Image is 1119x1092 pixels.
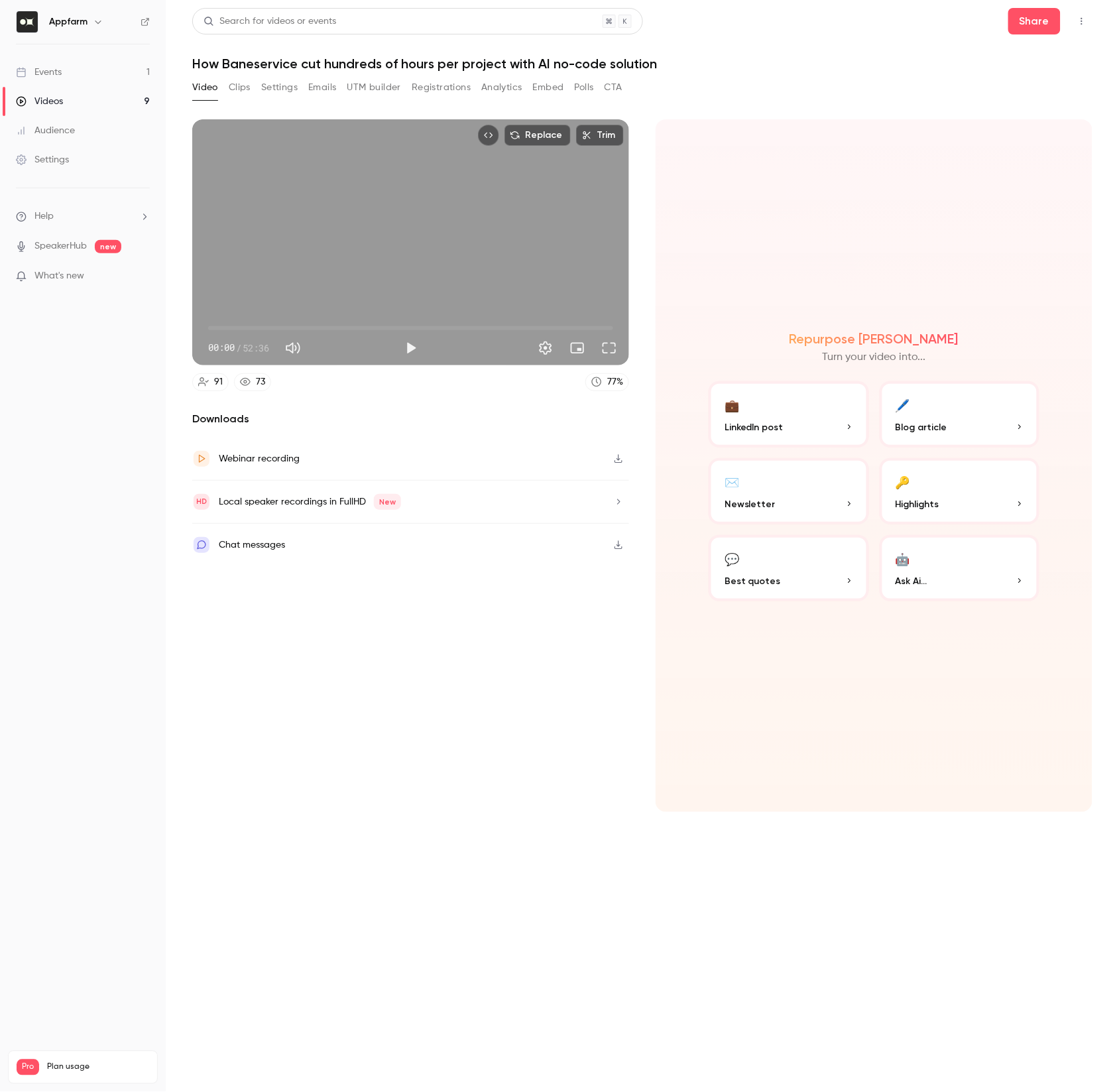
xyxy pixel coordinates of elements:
span: / [236,341,241,355]
span: Plan usage [47,1062,149,1073]
div: Events [16,66,62,79]
span: 52:36 [243,341,269,355]
button: Analytics [481,77,522,98]
button: Settings [532,335,559,361]
button: Settings [261,77,298,98]
button: 🤖Ask Ai... [880,535,1040,601]
a: 77% [585,373,629,391]
a: 73 [234,373,271,391]
div: Settings [16,153,69,166]
div: 73 [256,375,265,389]
button: Full screen [596,335,622,361]
button: Polls [575,77,594,98]
button: 🔑Highlights [880,458,1040,524]
span: Best quotes [725,574,781,588]
div: Search for videos or events [204,15,336,29]
button: Embed video [478,125,499,146]
a: 91 [192,373,229,391]
span: Highlights [896,497,939,511]
div: 🤖 [896,548,910,569]
button: Top Bar Actions [1071,11,1092,32]
button: Mute [280,335,306,361]
span: 00:00 [208,341,235,355]
button: 💼LinkedIn post [709,381,869,448]
li: help-dropdown-opener [16,210,150,223]
h1: How Baneservice cut hundreds of hours per project with AI no-code solution [192,56,1092,72]
button: Emails [308,77,336,98]
button: UTM builder [347,77,401,98]
div: 00:00 [208,341,269,355]
div: 77 % [607,375,623,389]
div: 💬 [725,548,739,569]
span: Blog article [896,420,947,434]
h2: Downloads [192,411,629,427]
div: Local speaker recordings in FullHD [219,494,401,510]
button: 💬Best quotes [709,535,869,601]
iframe: Noticeable Trigger [134,271,150,282]
a: SpeakerHub [34,239,87,253]
span: New [374,494,401,510]
div: 🔑 [896,471,910,492]
div: Audience [16,124,75,137]
div: 91 [214,375,223,389]
button: Share [1008,8,1061,34]
button: CTA [605,77,622,98]
div: Videos [16,95,63,108]
button: Registrations [412,77,471,98]
div: 💼 [725,394,739,415]
button: 🖊️Blog article [880,381,1040,448]
span: Newsletter [725,497,776,511]
h6: Appfarm [49,15,88,29]
button: ✉️Newsletter [709,458,869,524]
div: Chat messages [219,537,285,553]
button: Trim [576,125,624,146]
span: LinkedIn post [725,420,784,434]
span: Pro [17,1060,39,1075]
button: Embed [533,77,564,98]
span: Help [34,210,54,223]
button: Video [192,77,218,98]
h2: Repurpose [PERSON_NAME] [790,331,959,347]
button: Clips [229,77,251,98]
button: Turn on miniplayer [564,335,591,361]
img: Appfarm [17,11,38,32]
button: Replace [504,125,571,146]
div: Webinar recording [219,451,300,467]
span: What's new [34,269,84,283]
p: Turn your video into... [823,349,926,365]
span: new [95,240,121,253]
span: Ask Ai... [896,574,927,588]
button: Play [398,335,424,361]
div: 🖊️ [896,394,910,415]
div: ✉️ [725,471,739,492]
